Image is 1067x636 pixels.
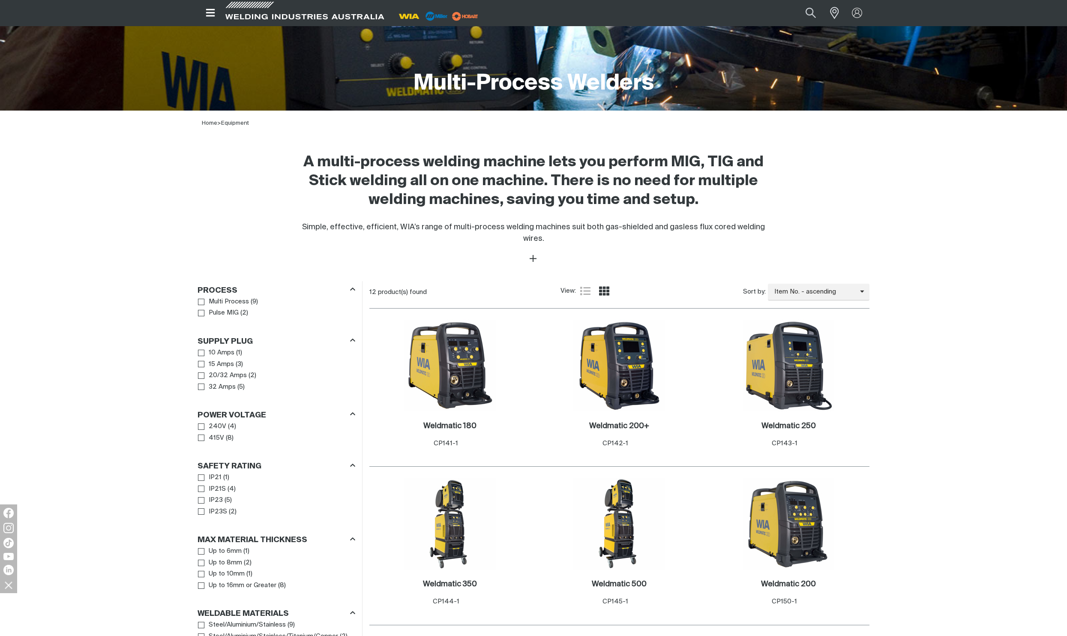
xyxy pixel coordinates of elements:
span: Up to 16mm or Greater [209,581,276,591]
a: Up to 10mm [198,568,245,580]
span: ( 1 ) [223,473,229,483]
span: ( 8 ) [226,433,234,443]
h2: Weldmatic 350 [423,580,477,588]
div: Supply Plug [198,335,355,347]
span: CP144-1 [433,598,459,605]
a: Weldmatic 180 [423,421,477,431]
span: > [217,120,221,126]
img: Weldmatic 200+ [573,320,665,411]
span: IP21S [209,484,226,494]
span: Up to 8mm [209,558,242,568]
span: Up to 6mm [209,546,242,556]
a: 15 Amps [198,359,234,370]
span: ( 1 ) [246,569,252,579]
a: Up to 16mm or Greater [198,580,276,591]
a: IP21 [198,472,222,483]
h2: Weldmatic 500 [592,580,647,588]
h2: Weldmatic 180 [423,422,477,430]
button: Search products [796,3,825,23]
img: Weldmatic 350 [404,478,496,570]
a: 32 Amps [198,381,236,393]
a: Equipment [221,120,249,126]
h2: Weldmatic 200 [761,580,816,588]
span: ( 9 ) [288,620,295,630]
span: 10 Amps [209,348,234,358]
div: Safety Rating [198,460,355,472]
h3: Power Voltage [198,411,266,420]
img: miller [450,10,481,23]
span: ( 2 ) [240,308,248,318]
img: Weldmatic 500 [573,478,665,570]
img: YouTube [3,553,14,560]
img: Instagram [3,523,14,533]
a: List view [580,286,590,296]
span: CP143-1 [772,440,797,447]
h1: Multi-Process Welders [414,70,654,98]
h2: A multi-process welding machine lets you perform MIG, TIG and Stick welding all on one machine. T... [292,153,775,210]
span: ( 5 ) [225,495,232,505]
span: ( 4 ) [228,422,236,432]
div: Weldable Materials [198,608,355,619]
a: miller [450,13,481,19]
span: ( 3 ) [236,360,243,369]
span: IP23S [209,507,227,517]
img: hide socials [1,578,16,592]
span: Multi Process [209,297,249,307]
a: Up to 6mm [198,546,242,557]
img: Facebook [3,508,14,518]
span: ( 1 ) [243,546,249,556]
section: Product list controls [369,281,869,303]
span: View: [560,286,576,296]
span: Sort by: [743,287,766,297]
span: product(s) found [378,289,427,295]
img: LinkedIn [3,565,14,575]
span: CP142-1 [602,440,628,447]
span: CP145-1 [602,598,628,605]
span: ( 2 ) [229,507,237,517]
span: ( 4 ) [228,484,236,494]
a: 10 Amps [198,347,234,359]
div: 12 [369,288,560,297]
span: ( 9 ) [251,297,258,307]
div: Max Material Thickness [198,534,355,546]
img: TikTok [3,538,14,548]
span: 15 Amps [209,360,234,369]
span: Steel/Aluminium/Stainless [209,620,286,630]
a: Home [202,120,217,126]
span: 415V [209,433,224,443]
span: 32 Amps [209,382,236,392]
h2: Weldmatic 200+ [589,422,649,430]
span: ( 5 ) [237,382,245,392]
h3: Process [198,286,237,296]
ul: Safety Rating [198,472,355,517]
ul: Max Material Thickness [198,546,355,591]
a: 20/32 Amps [198,370,247,381]
span: IP23 [209,495,223,505]
a: Up to 8mm [198,557,242,569]
h3: Safety Rating [198,462,261,471]
a: Steel/Aluminium/Stainless [198,619,286,631]
h2: Weldmatic 250 [761,422,816,430]
a: Multi Process [198,296,249,308]
span: ( 2 ) [249,371,256,381]
span: CP141-1 [434,440,458,447]
a: IP21S [198,483,226,495]
div: Power Voltage [198,409,355,421]
a: Pulse MIG [198,307,239,319]
span: ( 1 ) [236,348,242,358]
img: Weldmatic 250 [743,320,834,411]
div: Process [198,284,355,296]
span: CP150-1 [772,598,797,605]
a: Weldmatic 250 [761,421,816,431]
h3: Max Material Thickness [198,535,307,545]
h3: Weldable Materials [198,609,289,619]
span: Up to 10mm [209,569,245,579]
a: Weldmatic 200 [761,579,816,589]
span: IP21 [209,473,222,483]
img: Weldmatic 200 [743,478,834,570]
a: Weldmatic 500 [592,579,647,589]
a: IP23 [198,495,223,506]
a: Weldmatic 200+ [589,421,649,431]
a: Weldmatic 350 [423,579,477,589]
ul: Supply Plug [198,347,355,393]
